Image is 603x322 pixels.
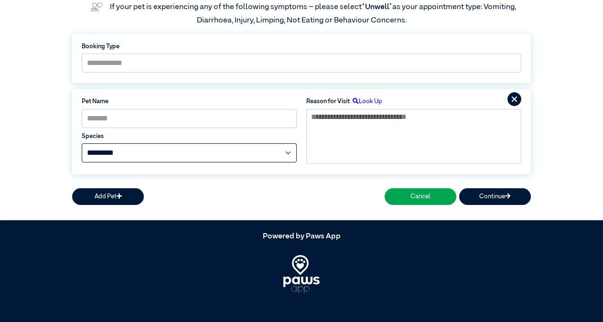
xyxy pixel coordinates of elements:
[306,97,350,106] label: Reason for Visit
[72,188,144,205] button: Add Pet
[385,188,456,205] button: Cancel
[82,97,297,106] label: Pet Name
[82,42,521,51] label: Booking Type
[110,3,517,24] label: If your pet is experiencing any of the following symptoms – please select as your appointment typ...
[72,232,531,241] h5: Powered by Paws App
[362,3,392,11] span: “Unwell”
[350,97,382,106] label: Look Up
[82,132,297,141] label: Species
[283,255,320,293] img: PawsApp
[459,188,531,205] button: Continue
